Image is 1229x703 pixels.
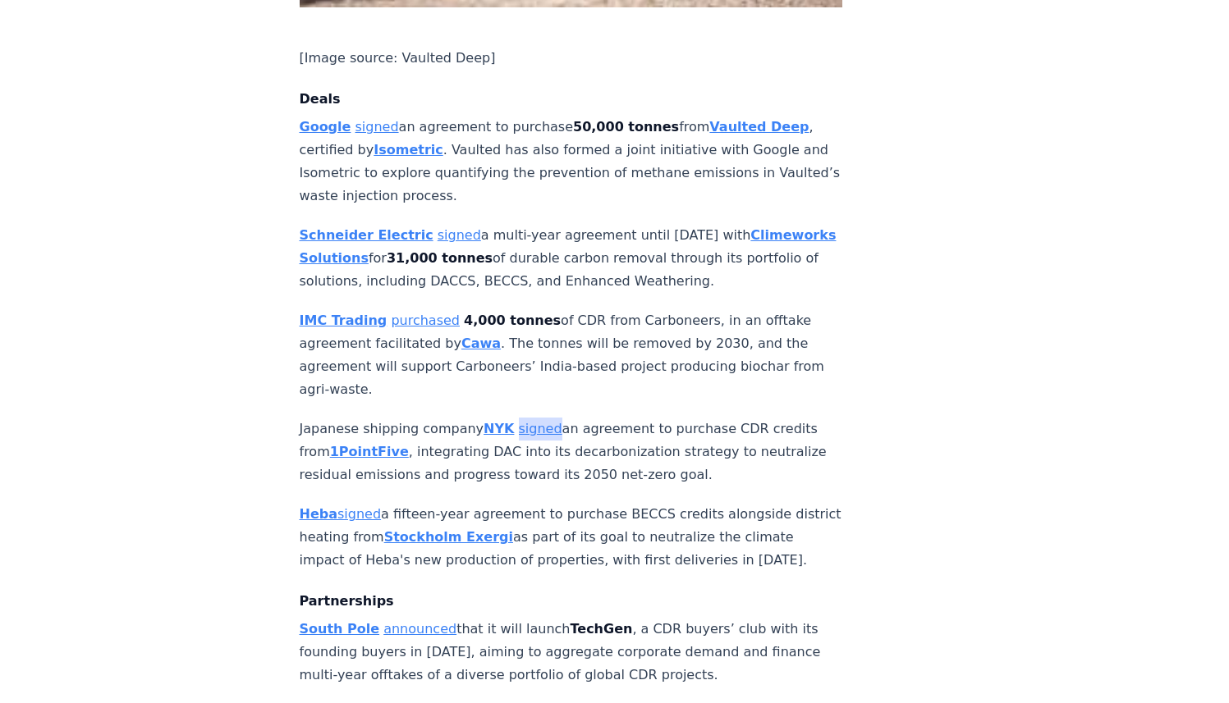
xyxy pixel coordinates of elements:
[300,503,843,572] p: a fifteen-year agreement to purchase BECCS credits alongside district heating from as part of its...
[570,621,632,637] strong: TechGen
[384,529,513,545] a: Stockholm Exergi
[300,47,843,70] p: [Image source: Vaulted Deep]
[464,313,561,328] strong: 4,000 tonnes
[300,618,843,687] p: that it will launch , a CDR buyers’ club with its founding buyers in [DATE], aiming to aggregate ...
[383,621,456,637] a: announced
[709,119,809,135] a: Vaulted Deep
[300,593,394,609] strong: Partnerships
[391,313,460,328] a: purchased
[461,336,501,351] a: Cawa
[300,309,843,401] p: of CDR from Carboneers, in an offtake agreement facilitated by . The tonnes will be removed by 20...
[300,119,351,135] a: Google
[300,224,843,293] p: a multi-year agreement until [DATE] with for of durable carbon removal through its portfolio of s...
[387,250,493,266] strong: 31,000 tonnes
[484,421,514,436] a: NYK
[300,116,843,208] p: an agreement to purchase from , certified by . Vaulted has also formed a joint initiative with Go...
[300,621,380,637] a: South Pole
[300,227,433,243] a: Schneider Electric
[573,119,679,135] strong: 50,000 tonnes
[300,506,338,522] a: Heba
[519,421,562,436] a: signed
[300,313,388,328] a: IMC Trading
[337,506,381,522] a: signed
[374,142,443,157] a: Isometric
[300,418,843,486] p: Japanese shipping company an agreement to purchase CDR credits from , integrating DAC into its de...
[300,91,341,107] strong: Deals
[355,119,399,135] a: signed
[330,444,409,459] a: 1PointFive
[438,227,481,243] a: signed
